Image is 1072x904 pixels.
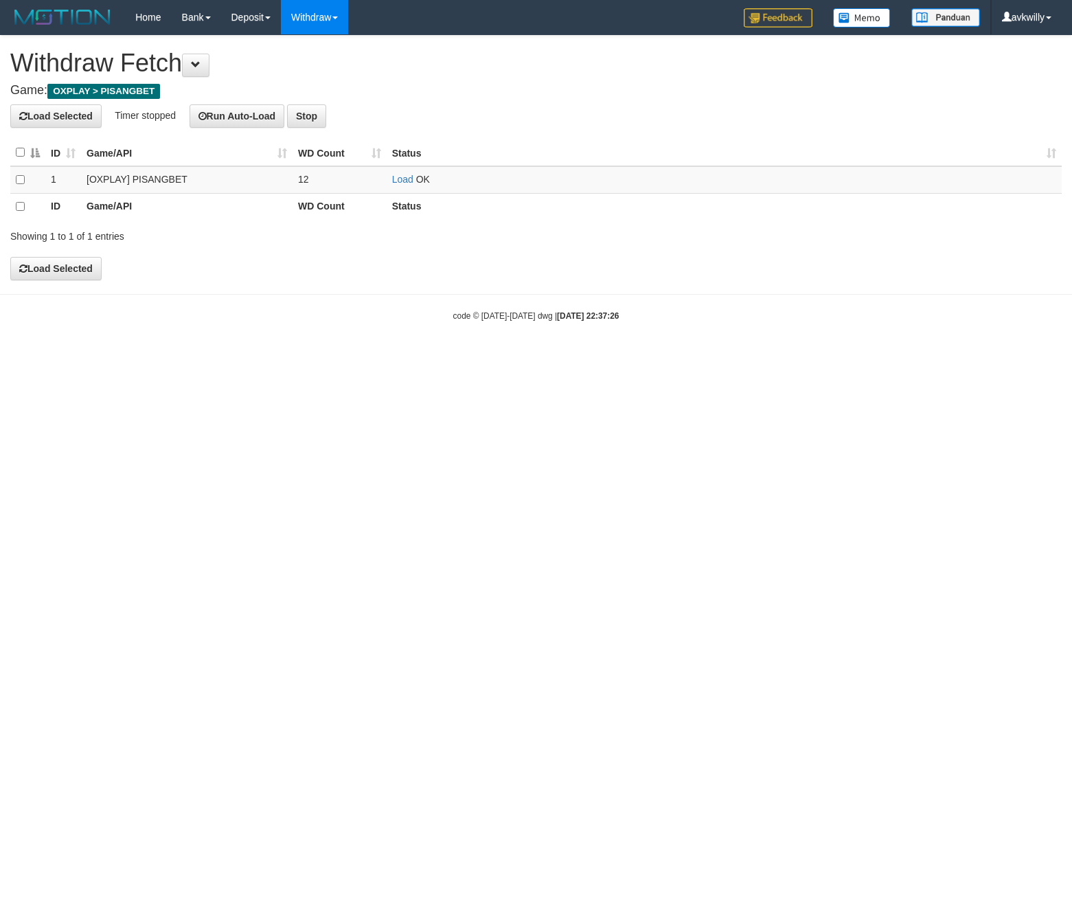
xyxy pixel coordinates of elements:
span: OK [416,174,430,185]
th: Game/API [81,193,293,220]
th: ID: activate to sort column ascending [45,139,81,166]
img: Feedback.jpg [744,8,812,27]
span: 12 [298,174,309,185]
th: WD Count: activate to sort column ascending [293,139,387,166]
h4: Game: [10,84,1062,98]
img: Button%20Memo.svg [833,8,891,27]
th: Status: activate to sort column ascending [387,139,1062,166]
td: [OXPLAY] PISANGBET [81,166,293,194]
h1: Withdraw Fetch [10,49,1062,77]
th: Game/API: activate to sort column ascending [81,139,293,166]
img: panduan.png [911,8,980,27]
a: Load [392,174,413,185]
span: Timer stopped [115,109,176,120]
th: ID [45,193,81,220]
button: Load Selected [10,104,102,128]
td: 1 [45,166,81,194]
img: MOTION_logo.png [10,7,115,27]
strong: [DATE] 22:37:26 [557,311,619,321]
span: OXPLAY > PISANGBET [47,84,160,99]
th: WD Count [293,193,387,220]
button: Stop [287,104,326,128]
button: Run Auto-Load [190,104,285,128]
small: code © [DATE]-[DATE] dwg | [453,311,619,321]
th: Status [387,193,1062,220]
button: Load Selected [10,257,102,280]
div: Showing 1 to 1 of 1 entries [10,224,436,243]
